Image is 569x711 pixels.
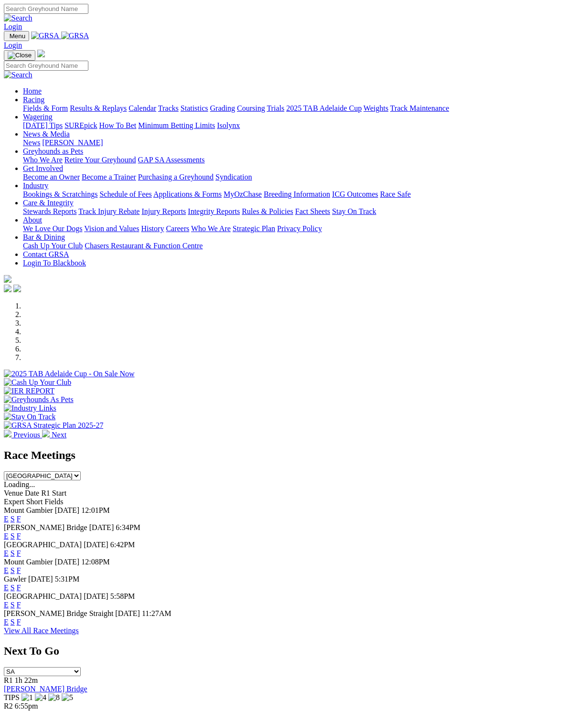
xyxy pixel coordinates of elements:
[17,618,21,626] a: F
[70,104,127,112] a: Results & Replays
[4,4,88,14] input: Search
[48,693,60,702] img: 8
[84,592,108,600] span: [DATE]
[23,173,80,181] a: Become an Owner
[11,584,15,592] a: S
[28,575,53,583] span: [DATE]
[4,413,55,421] img: Stay On Track
[99,190,151,198] a: Schedule of Fees
[23,181,48,190] a: Industry
[61,32,89,40] img: GRSA
[42,138,103,147] a: [PERSON_NAME]
[23,104,565,113] div: Racing
[17,584,21,592] a: F
[153,190,222,198] a: Applications & Forms
[4,50,35,61] button: Toggle navigation
[267,104,284,112] a: Trials
[4,566,9,574] a: E
[4,498,24,506] span: Expert
[11,618,15,626] a: S
[23,138,565,147] div: News & Media
[332,190,378,198] a: ICG Outcomes
[4,515,9,523] a: E
[4,71,32,79] img: Search
[23,224,565,233] div: About
[55,506,80,514] span: [DATE]
[166,224,189,233] a: Careers
[4,549,9,557] a: E
[41,489,66,497] span: R1 Start
[11,566,15,574] a: S
[210,104,235,112] a: Grading
[23,173,565,181] div: Get Involved
[23,164,63,172] a: Get Involved
[4,370,135,378] img: 2025 TAB Adelaide Cup - On Sale Now
[23,233,65,241] a: Bar & Dining
[23,104,68,112] a: Fields & Form
[64,156,136,164] a: Retire Your Greyhound
[110,541,135,549] span: 6:42PM
[142,609,172,617] span: 11:27AM
[4,592,82,600] span: [GEOGRAPHIC_DATA]
[138,121,215,129] a: Minimum Betting Limits
[13,431,40,439] span: Previous
[4,31,29,41] button: Toggle navigation
[23,224,82,233] a: We Love Our Dogs
[4,693,20,701] span: TIPS
[81,558,110,566] span: 12:08PM
[13,285,21,292] img: twitter.svg
[17,566,21,574] a: F
[4,575,26,583] span: Gawler
[4,523,87,531] span: [PERSON_NAME] Bridge
[23,242,83,250] a: Cash Up Your Club
[4,645,565,658] h2: Next To Go
[23,259,86,267] a: Login To Blackbook
[286,104,362,112] a: 2025 TAB Adelaide Cup
[62,693,73,702] img: 5
[99,121,137,129] a: How To Bet
[23,113,53,121] a: Wagering
[217,121,240,129] a: Isolynx
[4,541,82,549] span: [GEOGRAPHIC_DATA]
[4,558,53,566] span: Mount Gambier
[4,584,9,592] a: E
[84,224,139,233] a: Vision and Values
[55,558,80,566] span: [DATE]
[23,156,565,164] div: Greyhounds as Pets
[11,515,15,523] a: S
[23,96,44,104] a: Racing
[242,207,293,215] a: Rules & Policies
[4,676,13,684] span: R1
[23,87,42,95] a: Home
[11,601,15,609] a: S
[23,250,69,258] a: Contact GRSA
[141,224,164,233] a: History
[332,207,376,215] a: Stay On Track
[4,685,87,693] a: [PERSON_NAME] Bridge
[4,275,11,283] img: logo-grsa-white.png
[138,156,205,164] a: GAP SA Assessments
[23,147,83,155] a: Greyhounds as Pets
[224,190,262,198] a: MyOzChase
[23,138,40,147] a: News
[295,207,330,215] a: Fact Sheets
[4,285,11,292] img: facebook.svg
[4,431,42,439] a: Previous
[390,104,449,112] a: Track Maintenance
[42,431,66,439] a: Next
[264,190,330,198] a: Breeding Information
[25,489,39,497] span: Date
[4,61,88,71] input: Search
[4,506,53,514] span: Mount Gambier
[110,592,135,600] span: 5:58PM
[237,104,265,112] a: Coursing
[42,430,50,437] img: chevron-right-pager-white.svg
[4,601,9,609] a: E
[233,224,275,233] a: Strategic Plan
[115,609,140,617] span: [DATE]
[23,242,565,250] div: Bar & Dining
[116,523,140,531] span: 6:34PM
[158,104,179,112] a: Tracks
[17,549,21,557] a: F
[82,173,136,181] a: Become a Trainer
